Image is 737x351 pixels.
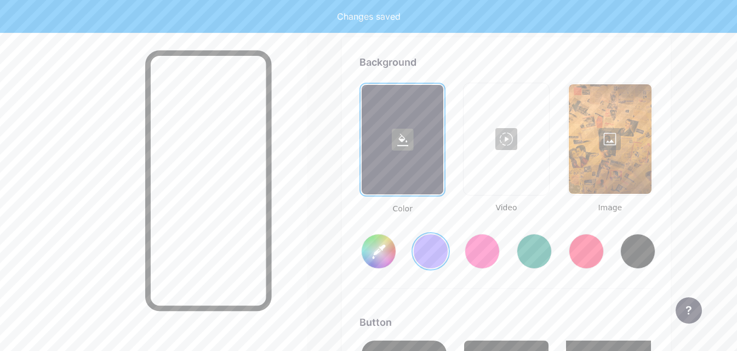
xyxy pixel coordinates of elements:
span: Image [567,202,653,214]
div: Changes saved [337,10,401,23]
span: Video [463,202,549,214]
span: Color [359,203,445,215]
div: Background [359,55,653,70]
div: Button [359,315,653,330]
